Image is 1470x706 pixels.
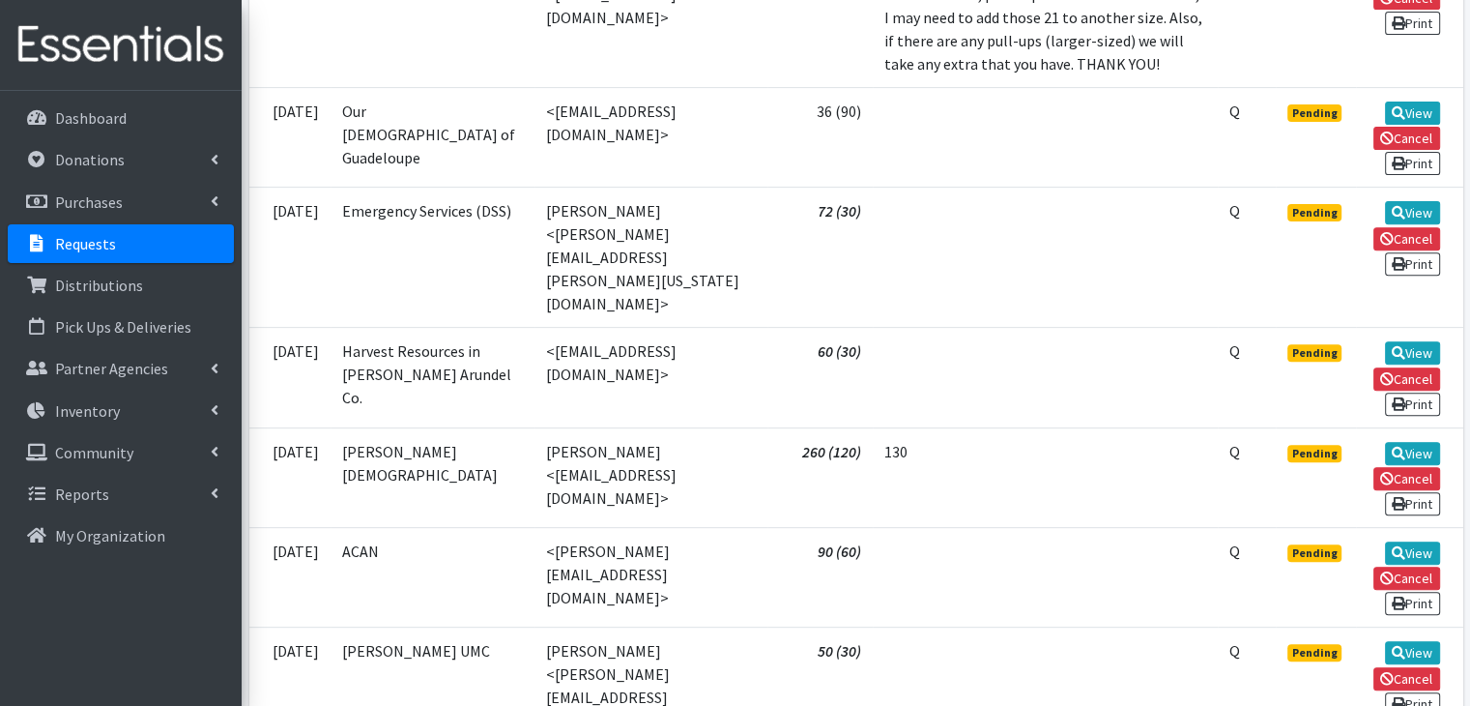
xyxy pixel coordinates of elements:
[767,527,873,627] td: 90 (60)
[249,527,331,627] td: [DATE]
[1373,567,1440,590] a: Cancel
[331,87,535,187] td: Our [DEMOGRAPHIC_DATA] of Guadeloupe
[534,188,767,328] td: [PERSON_NAME] <[PERSON_NAME][EMAIL_ADDRESS][PERSON_NAME][US_STATE][DOMAIN_NAME]>
[8,516,234,555] a: My Organization
[8,266,234,305] a: Distributions
[1287,445,1342,462] span: Pending
[1229,542,1240,561] abbr: Quantity
[55,401,120,421] p: Inventory
[249,188,331,328] td: [DATE]
[1373,667,1440,691] a: Cancel
[767,328,873,427] td: 60 (30)
[1229,641,1240,661] abbr: Quantity
[55,485,109,504] p: Reports
[55,108,127,128] p: Dashboard
[8,475,234,514] a: Reports
[55,276,143,295] p: Distributions
[1385,641,1440,664] a: View
[8,392,234,430] a: Inventory
[1229,341,1240,361] abbr: Quantity
[1229,201,1240,221] abbr: Quantity
[534,328,767,427] td: <[EMAIL_ADDRESS][DOMAIN_NAME]>
[249,328,331,427] td: [DATE]
[1385,442,1440,465] a: View
[1373,368,1440,391] a: Cancel
[1385,12,1440,35] a: Print
[1229,442,1240,461] abbr: Quantity
[1287,204,1342,221] span: Pending
[534,527,767,627] td: <[PERSON_NAME][EMAIL_ADDRESS][DOMAIN_NAME]>
[8,13,234,77] img: HumanEssentials
[767,188,873,328] td: 72 (30)
[331,328,535,427] td: Harvest Resources in [PERSON_NAME] Arundel Co.
[249,427,331,527] td: [DATE]
[1385,341,1440,365] a: View
[8,183,234,221] a: Purchases
[8,308,234,346] a: Pick Ups & Deliveries
[8,99,234,137] a: Dashboard
[8,224,234,263] a: Requests
[1373,127,1440,150] a: Cancel
[1385,492,1440,515] a: Print
[1385,102,1440,125] a: View
[1287,644,1342,662] span: Pending
[1373,467,1440,490] a: Cancel
[1373,227,1440,250] a: Cancel
[1385,201,1440,224] a: View
[331,527,535,627] td: ACAN
[55,359,168,378] p: Partner Agencies
[249,87,331,187] td: [DATE]
[534,427,767,527] td: [PERSON_NAME] <[EMAIL_ADDRESS][DOMAIN_NAME]>
[55,150,125,169] p: Donations
[1287,344,1342,362] span: Pending
[8,140,234,179] a: Donations
[55,234,116,253] p: Requests
[55,443,133,462] p: Community
[767,87,873,187] td: 36 (90)
[1287,544,1342,562] span: Pending
[534,87,767,187] td: <[EMAIL_ADDRESS][DOMAIN_NAME]>
[767,427,873,527] td: 260 (120)
[1385,592,1440,615] a: Print
[1385,542,1440,565] a: View
[873,427,1217,527] td: 130
[331,188,535,328] td: Emergency Services (DSS)
[1385,252,1440,276] a: Print
[1385,152,1440,175] a: Print
[8,349,234,388] a: Partner Agencies
[1287,104,1342,122] span: Pending
[8,433,234,472] a: Community
[55,192,123,212] p: Purchases
[1385,393,1440,416] a: Print
[331,427,535,527] td: [PERSON_NAME] [DEMOGRAPHIC_DATA]
[1229,102,1240,121] abbr: Quantity
[55,317,191,337] p: Pick Ups & Deliveries
[55,526,165,545] p: My Organization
